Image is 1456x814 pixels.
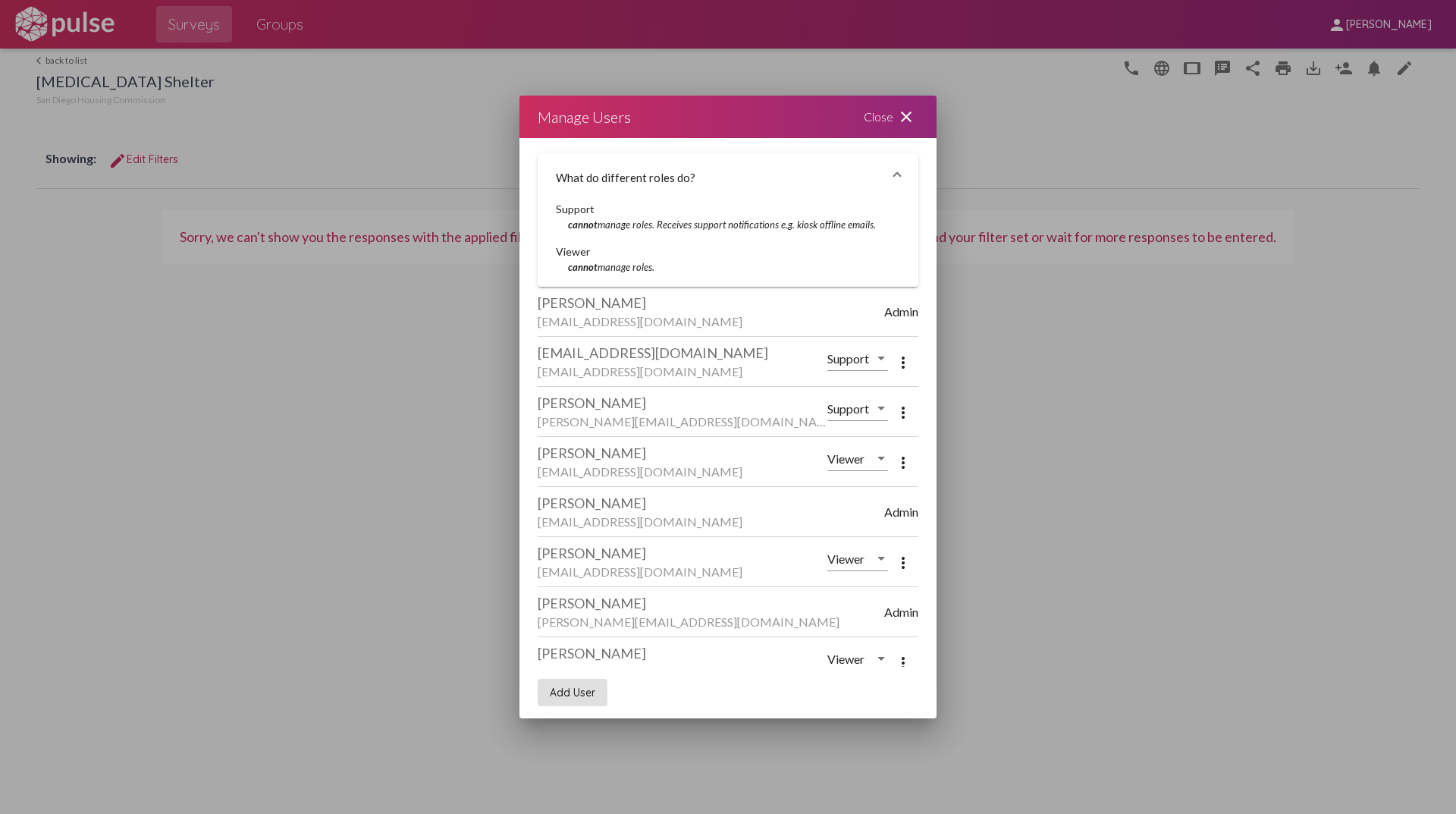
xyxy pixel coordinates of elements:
div: [EMAIL_ADDRESS][DOMAIN_NAME] [538,564,827,579]
div: [PERSON_NAME] [538,645,827,662]
span: Admin [884,304,918,319]
div: [PERSON_NAME][EMAIL_ADDRESS][DOMAIN_NAME] [538,665,827,679]
button: More options menu [888,646,918,677]
span: Viewer [827,451,864,466]
div: [EMAIL_ADDRESS][DOMAIN_NAME] [538,514,884,529]
div: [PERSON_NAME][EMAIL_ADDRESS][DOMAIN_NAME] [538,614,884,629]
div: [PERSON_NAME][EMAIL_ADDRESS][DOMAIN_NAME] [538,414,827,429]
b: cannot [568,261,598,273]
mat-icon: more_vert [894,454,912,472]
mat-expansion-panel-header: What do different roles do? [538,153,918,202]
button: More options menu [888,546,918,577]
button: More options menu [888,396,918,426]
div: [PERSON_NAME] [538,394,827,411]
mat-icon: more_vert [894,354,912,372]
b: cannot [568,218,598,231]
div: [EMAIL_ADDRESS][DOMAIN_NAME] [538,364,827,379]
div: [EMAIL_ADDRESS][DOMAIN_NAME] [538,314,884,328]
span: Viewer [827,552,864,566]
button: More options menu [888,346,918,376]
div: [PERSON_NAME] [538,595,884,611]
mat-icon: close [897,108,915,126]
span: Add User [550,686,595,699]
mat-icon: more_vert [894,654,912,672]
span: Viewer [827,652,864,666]
div: [EMAIL_ADDRESS][DOMAIN_NAME] [538,464,827,479]
mat-icon: more_vert [894,404,912,422]
div: Close [846,96,937,138]
div: [PERSON_NAME] [538,445,827,461]
mat-panel-title: What do different roles do? [556,171,882,184]
div: [PERSON_NAME] [538,495,884,511]
i: manage roles. [568,261,654,273]
div: Manage Users [538,105,631,129]
div: [PERSON_NAME] [538,294,884,311]
div: Viewer [556,244,900,259]
span: Admin [884,504,918,519]
div: What do different roles do? [538,202,918,287]
mat-icon: more_vert [894,554,912,572]
i: manage roles. Receives support notifications e.g. kiosk offline emails. [568,218,876,231]
div: Support [556,202,900,217]
button: add user [538,679,607,706]
span: Admin [884,605,918,619]
button: More options menu [888,446,918,476]
span: Support [827,351,869,366]
div: [EMAIL_ADDRESS][DOMAIN_NAME] [538,344,827,361]
span: Support [827,401,869,416]
div: [PERSON_NAME] [538,545,827,561]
